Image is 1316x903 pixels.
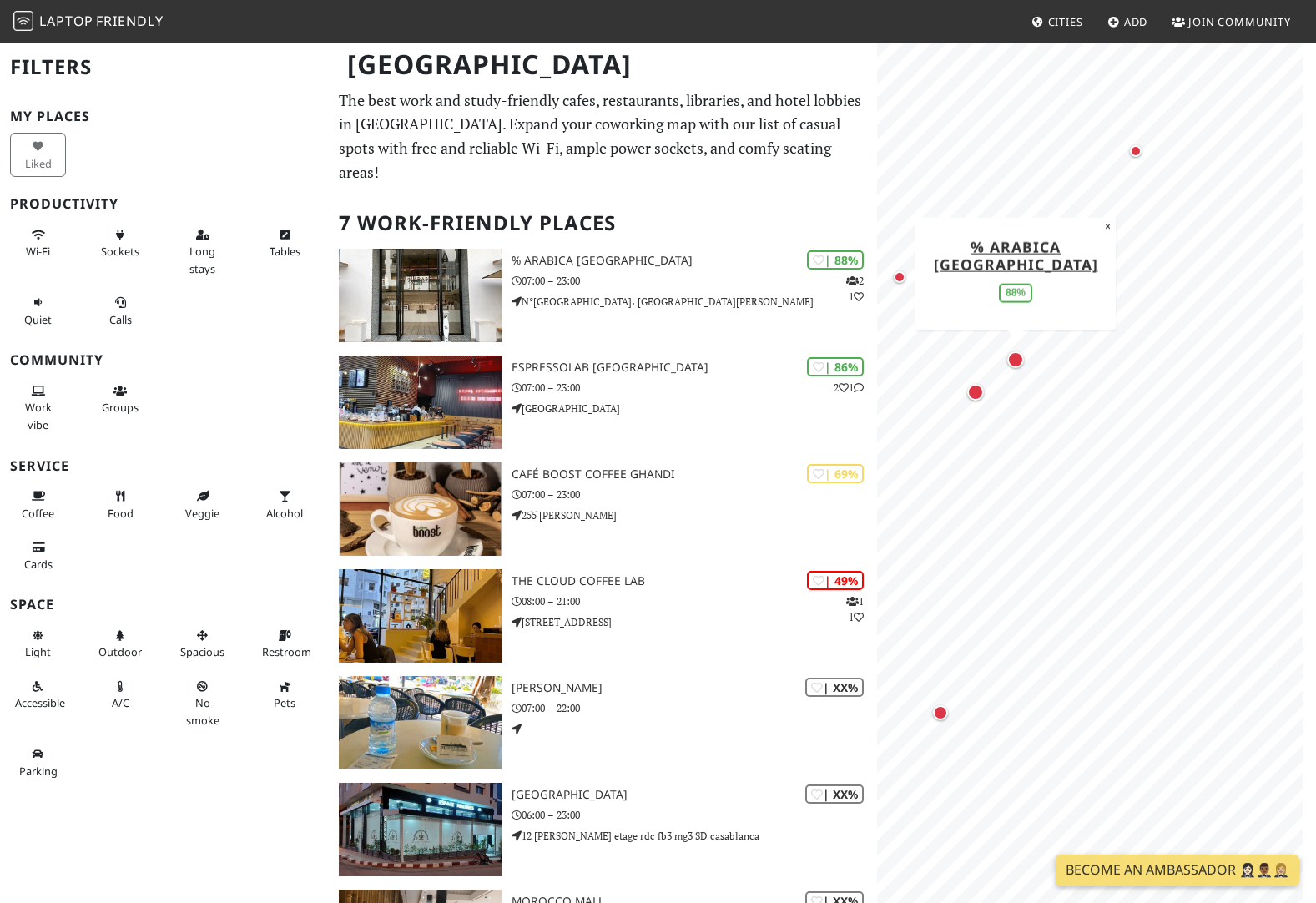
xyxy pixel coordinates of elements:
button: Groups [93,377,149,421]
p: 07:00 – 23:00 [512,380,877,396]
button: Tables [257,221,313,265]
div: Map marker [1126,141,1146,161]
h1: [GEOGRAPHIC_DATA] [334,42,874,88]
a: Cities [1025,7,1090,37]
span: Veggie [185,506,219,521]
span: Smoke free [186,695,219,727]
p: N°[GEOGRAPHIC_DATA]، [GEOGRAPHIC_DATA][PERSON_NAME] [512,294,877,310]
img: Espressolab Morocco [339,356,502,449]
button: Outdoor [93,622,149,666]
button: Accessible [10,673,66,717]
button: Food [93,482,149,527]
button: Work vibe [10,377,66,438]
div: Map marker [964,381,987,404]
p: 255 [PERSON_NAME] [512,507,877,523]
span: Long stays [189,244,215,275]
span: Group tables [102,400,139,415]
h3: Café BOOST COFFEE GHANDI [512,467,877,482]
div: | 69% [807,464,864,483]
a: Café BOOST COFFEE GHANDI | 69% Café BOOST COFFEE GHANDI 07:00 – 23:00 255 [PERSON_NAME] [329,462,877,556]
button: Coffee [10,482,66,527]
span: Outdoor area [98,644,142,659]
span: Natural light [25,644,51,659]
a: THE CLOUD COFFEE LAB | 49% 11 THE CLOUD COFFEE LAB 08:00 – 21:00 [STREET_ADDRESS] [329,569,877,663]
button: Light [10,622,66,666]
button: Close popup [1100,217,1116,235]
p: The best work and study-friendly cafes, restaurants, libraries, and hotel lobbies in [GEOGRAPHIC_... [339,88,867,184]
span: Stable Wi-Fi [26,244,50,259]
div: 88% [999,283,1032,302]
button: Pets [257,673,313,717]
p: 12 [PERSON_NAME] etage rdc fb3 mg3 SD casablanca [512,828,877,844]
span: Video/audio calls [109,312,132,327]
span: Quiet [24,312,52,327]
a: Espace maldives | XX% [GEOGRAPHIC_DATA] 06:00 – 23:00 12 [PERSON_NAME] etage rdc fb3 mg3 SD casab... [329,783,877,876]
div: Map marker [930,702,951,724]
h3: Service [10,458,319,474]
span: Food [108,506,134,521]
h3: Community [10,352,319,368]
span: Parking [19,764,58,779]
img: Café BOOST COFFEE GHANDI [339,462,502,556]
img: rose de medina [339,676,502,769]
span: Pet friendly [274,695,295,710]
button: Veggie [174,482,230,527]
a: % Arabica [GEOGRAPHIC_DATA] [934,236,1098,274]
a: Add [1101,7,1155,37]
a: Join Community [1165,7,1298,37]
h3: Productivity [10,196,319,212]
h3: [GEOGRAPHIC_DATA] [512,788,877,802]
p: 07:00 – 23:00 [512,487,877,502]
p: 08:00 – 21:00 [512,593,877,609]
button: A/C [93,673,149,717]
p: 2 1 [846,273,864,305]
p: 06:00 – 23:00 [512,807,877,823]
button: No smoke [174,673,230,734]
h3: [PERSON_NAME] [512,681,877,695]
button: Alcohol [257,482,313,527]
button: Spacious [174,622,230,666]
a: LaptopFriendly LaptopFriendly [13,8,164,37]
span: Friendly [96,12,163,30]
span: People working [25,400,52,431]
h3: My Places [10,108,319,124]
h2: 7 Work-Friendly Places [339,198,867,249]
button: Parking [10,740,66,784]
span: Work-friendly tables [270,244,300,259]
p: 07:00 – 23:00 [512,273,877,289]
button: Long stays [174,221,230,282]
p: 07:00 – 22:00 [512,700,877,716]
a: % Arabica Casablanca | 88% 21 % Arabica [GEOGRAPHIC_DATA] 07:00 – 23:00 N°[GEOGRAPHIC_DATA]، [GEO... [329,249,877,342]
span: Spacious [180,644,224,659]
a: rose de medina | XX% [PERSON_NAME] 07:00 – 22:00 [329,676,877,769]
div: | XX% [805,678,864,697]
p: 2 1 [834,380,864,396]
span: Credit cards [24,557,53,572]
div: Map marker [1004,348,1027,371]
h2: Filters [10,42,319,93]
p: [GEOGRAPHIC_DATA] [512,401,877,416]
span: Air conditioned [112,695,129,710]
button: Wi-Fi [10,221,66,265]
div: | 49% [807,571,864,590]
img: % Arabica Casablanca [339,249,502,342]
h3: Espressolab [GEOGRAPHIC_DATA] [512,361,877,375]
img: THE CLOUD COFFEE LAB [339,569,502,663]
span: Accessible [15,695,65,710]
h3: THE CLOUD COFFEE LAB [512,574,877,588]
img: Espace maldives [339,783,502,876]
p: [STREET_ADDRESS] [512,614,877,630]
button: Restroom [257,622,313,666]
span: Add [1124,14,1148,29]
span: Coffee [22,506,54,521]
p: 1 1 [846,593,864,625]
div: | XX% [805,784,864,804]
span: Power sockets [101,244,139,259]
h3: Space [10,597,319,613]
button: Calls [93,289,149,333]
span: Restroom [262,644,311,659]
span: Laptop [39,12,93,30]
button: Sockets [93,221,149,265]
button: Cards [10,533,66,578]
button: Quiet [10,289,66,333]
